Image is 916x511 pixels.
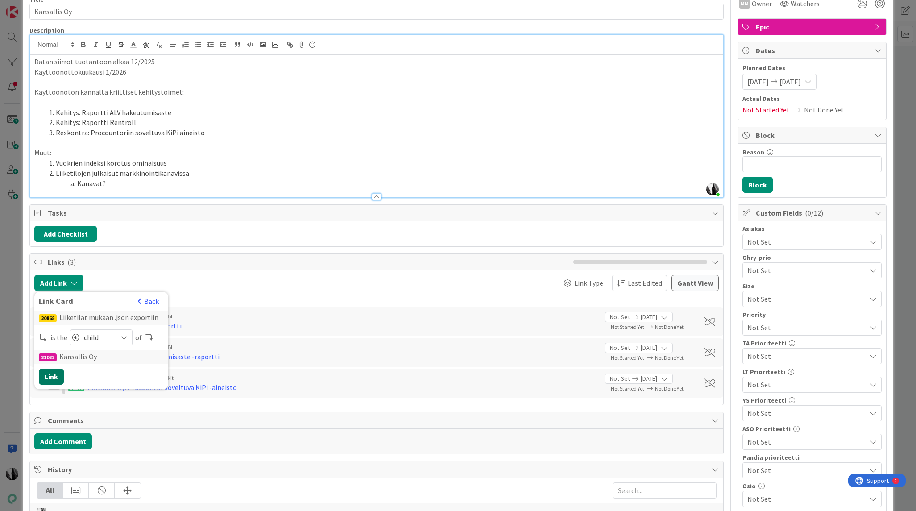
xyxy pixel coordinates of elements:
span: Not Set [747,494,866,504]
span: Not Set [747,436,862,448]
div: LT Prioriteetti [742,369,882,375]
li: Kanavat? [45,179,718,189]
span: Not Done Yet [655,324,684,330]
button: Add Link [34,275,83,291]
input: Search... [613,482,717,499]
span: [DATE] [747,76,769,87]
div: 6 [46,4,49,11]
div: 20868 [39,314,57,322]
span: Custom Fields [756,208,870,218]
span: Block [756,130,870,141]
span: Planned Dates [742,63,882,73]
span: Not Set [747,464,862,477]
span: ( 0/12 ) [805,208,823,217]
span: Not Set [610,374,630,383]
div: Priority [742,312,882,318]
span: Not Set [747,264,862,277]
input: type card name here... [29,4,723,20]
span: Not Set [747,321,862,334]
span: [DATE] [779,76,801,87]
span: Not Set [747,237,866,247]
span: Not Done Yet [804,104,844,115]
div: Osio [742,483,882,489]
div: All [37,483,63,498]
div: Link Card [39,296,133,306]
span: Links [48,257,568,267]
span: Not Started Yet [611,324,644,330]
span: child [84,331,112,344]
span: Last Edited [628,278,662,288]
p: Käyttöönoton kannalta kriittiset kehitystoimet: [34,87,718,97]
span: Not Started Yet [742,104,790,115]
span: Dates [756,45,870,56]
li: Vuokrien indeksi korotus ominaisuus [45,158,718,168]
span: Support [19,1,41,12]
li: Liiketilojen julkaisut markkinointikanavissa [45,168,718,179]
span: Not Done Yet [655,354,684,361]
div: Size [742,283,882,289]
img: NJeoDMAkI7olAfcB8apQQuw5P4w6Wbbi.jpg [706,183,719,195]
div: 21022 [39,353,57,361]
span: Not Set [747,293,862,305]
span: Comments [48,415,707,426]
span: Actual Dates [742,94,882,104]
div: Liiketilat mukaan .json exportiin [34,311,168,325]
span: [DATE] [641,312,657,322]
span: Description [29,26,64,34]
p: Datan siirrot tuotantoon alkaa 12/2025 [34,57,718,67]
span: Not Started Yet [611,385,644,392]
button: Gantt View [671,275,719,291]
div: Children [37,294,716,303]
span: ( 3 ) [67,258,76,266]
div: YS Prioriteetti [742,397,882,403]
span: Not Set [747,350,862,362]
li: Reskontra: Procountoriin soveltuva KiPi aineisto [45,128,718,138]
div: Kansallis Oy [34,350,168,364]
div: Ohry-prio [742,254,882,261]
li: Kehitys: Raportti Rentroll [45,117,718,128]
div: is the of [39,329,164,345]
button: Last Edited [612,275,667,291]
span: Not Set [610,312,630,322]
button: Back [137,296,159,306]
span: Not Done Yet [655,385,684,392]
p: Muut: [34,148,718,158]
button: Block [742,177,773,193]
span: Epic [756,21,870,32]
span: History [48,464,707,475]
p: Käyttöönottokuukausi 1/2026 [34,67,718,77]
div: Pandia prioriteetti [742,454,882,461]
span: [DATE] [641,374,657,383]
li: Kehitys: Raportti ALV hakeutumisaste [45,108,718,118]
span: Not Set [610,343,630,353]
span: Not Set [747,378,862,391]
span: [DATE] [641,343,657,353]
button: Add Comment [34,433,92,449]
button: Link [39,369,64,385]
button: Add Checklist [34,226,97,242]
div: ASO Prioriteetti [742,426,882,432]
label: Reason [742,148,764,156]
div: Asiakas [742,226,882,232]
div: TA Prioriteetti [742,340,882,346]
span: Not Set [747,407,862,420]
span: Not Started Yet [611,354,644,361]
span: Tasks [48,208,707,218]
span: Link Type [574,278,603,288]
